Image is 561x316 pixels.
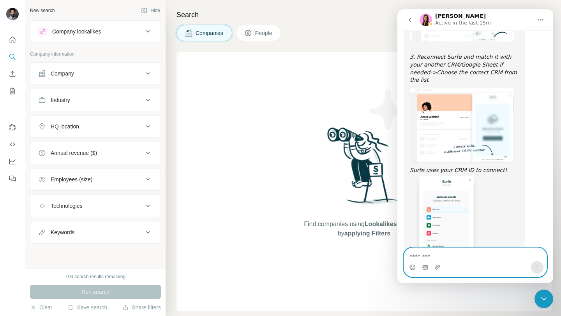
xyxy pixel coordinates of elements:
div: 100 search results remaining [65,273,125,280]
button: Gif picker [25,255,31,261]
i: 3. Reconnect Surfe and match it with your another CRM/Google Sheet if needed->Choose the correct ... [12,44,120,74]
button: Use Surfe API [6,137,19,151]
iframe: Intercom live chat [535,290,553,308]
button: Annual revenue ($) [30,144,161,162]
div: Industry [51,96,70,104]
div: Employees (size) [51,176,92,183]
button: Enrich CSV [6,67,19,81]
iframe: To enrich screen reader interactions, please activate Accessibility in Grammarly extension settings [397,9,553,283]
button: Industry [30,91,161,109]
div: Company [51,70,74,77]
span: Lookalikes search [365,221,419,227]
button: HQ location [30,117,161,136]
div: HQ location [51,123,79,130]
div: Company lookalikes [52,28,101,35]
p: Company information [30,51,161,58]
button: Use Surfe on LinkedIn [6,120,19,134]
button: Quick start [6,33,19,47]
span: Companies [196,29,224,37]
h4: Search [176,9,552,20]
button: Hide [136,5,166,16]
span: Find companies using or by [302,219,426,238]
button: Company lookalikes [30,22,161,41]
img: Avatar [6,8,19,20]
span: applying Filters [344,230,390,237]
button: Keywords [30,223,161,242]
button: Clear [30,304,52,311]
div: Technologies [51,202,83,210]
button: Emoji picker [12,255,18,261]
button: Dashboard [6,154,19,169]
div: Annual revenue ($) [51,149,97,157]
div: New search [30,7,55,14]
button: Employees (size) [30,170,161,189]
textarea: Message… [7,239,149,252]
div: Keywords [51,228,74,236]
button: Feedback [6,172,19,186]
button: Company [30,64,161,83]
img: Surfe Illustration - Stars [364,83,434,153]
button: Share filters [122,304,161,311]
img: Surfe Illustration - Woman searching with binoculars [324,125,405,212]
span: People [255,29,273,37]
button: Technologies [30,197,161,215]
button: Send a message… [134,252,146,264]
i: Surfe uses your CRM ID to connect! [12,158,109,164]
button: Search [6,50,19,64]
button: Upload attachment [37,255,43,261]
button: My lists [6,84,19,98]
button: Save search [67,304,107,311]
